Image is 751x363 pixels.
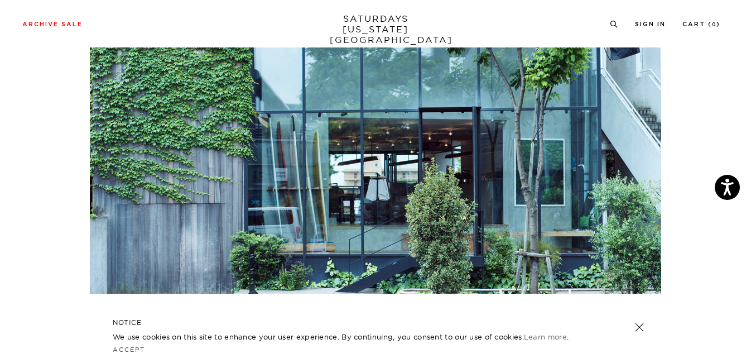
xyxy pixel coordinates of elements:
a: Cart (0) [682,21,720,27]
a: Learn more [524,332,567,341]
a: Sign In [635,21,666,27]
small: 0 [712,22,716,27]
a: SATURDAYS[US_STATE][GEOGRAPHIC_DATA] [330,13,422,45]
a: Archive Sale [22,21,83,27]
h5: NOTICE [113,318,638,328]
a: Accept [113,346,145,354]
p: We use cookies on this site to enhance your user experience. By continuing, you consent to our us... [113,331,599,342]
